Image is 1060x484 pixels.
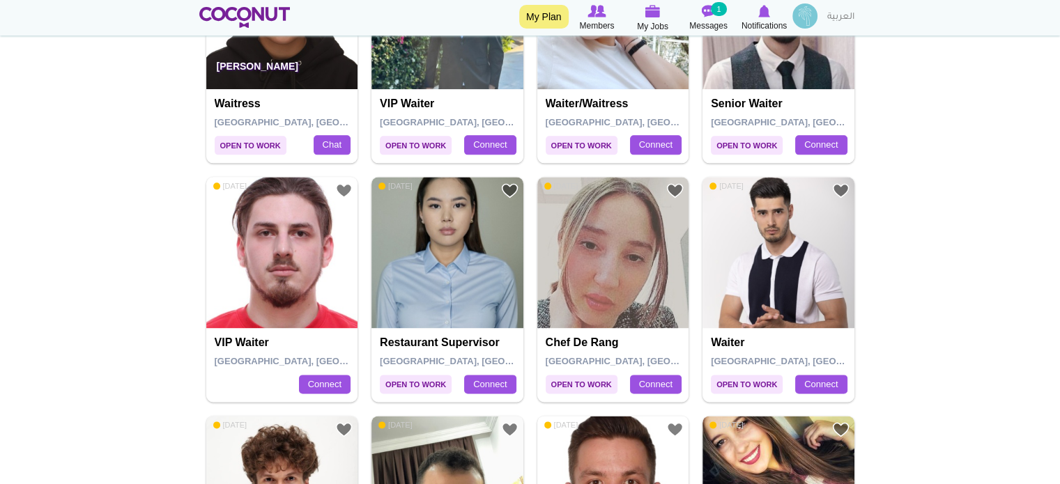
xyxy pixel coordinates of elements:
span: [DATE] [544,420,578,430]
h4: Restaurant supervisor [380,336,519,349]
span: Members [579,19,614,33]
span: [GEOGRAPHIC_DATA], [GEOGRAPHIC_DATA] [546,117,744,127]
img: Messages [702,5,716,17]
span: [DATE] [709,181,744,191]
span: [GEOGRAPHIC_DATA], [GEOGRAPHIC_DATA] [380,356,578,366]
span: [DATE] [378,420,413,430]
a: Chat [314,135,351,155]
a: Messages Messages 1 [681,3,737,33]
a: Browse Members Members [569,3,625,33]
a: العربية [820,3,861,31]
span: [GEOGRAPHIC_DATA], [GEOGRAPHIC_DATA] [380,117,578,127]
a: Connect [795,135,847,155]
span: [DATE] [544,181,578,191]
span: Open to Work [546,375,617,393]
a: Notifications Notifications [737,3,792,33]
a: Connect [299,375,351,394]
span: [DATE] [709,420,744,430]
a: Add to Favourites [666,421,684,438]
span: [DATE] [213,420,247,430]
a: Connect [464,135,516,155]
span: Notifications [742,19,787,33]
small: 1 [711,2,726,16]
a: Connect [464,375,516,394]
a: Add to Favourites [501,421,519,438]
span: Open to Work [380,375,452,393]
span: Messages [689,19,728,33]
a: Add to Favourites [666,182,684,199]
span: Open to Work [711,375,783,393]
a: Connect [630,375,682,394]
span: [GEOGRAPHIC_DATA], [GEOGRAPHIC_DATA] [711,117,909,127]
span: Open to Work [215,136,286,155]
a: Add to Favourites [335,182,353,199]
img: Notifications [758,5,770,17]
span: My Jobs [637,19,668,33]
span: [GEOGRAPHIC_DATA], [GEOGRAPHIC_DATA] [711,356,909,366]
a: Add to Favourites [832,182,850,199]
a: Add to Favourites [335,421,353,438]
span: [DATE] [378,181,413,191]
h4: VIP waiter [215,336,353,349]
span: Open to Work [546,136,617,155]
a: My Jobs My Jobs [625,3,681,33]
span: [GEOGRAPHIC_DATA], [GEOGRAPHIC_DATA] [215,117,413,127]
span: [GEOGRAPHIC_DATA], [GEOGRAPHIC_DATA] [215,356,413,366]
h4: Waiter/Waitress [546,97,684,110]
span: Open to Work [711,136,783,155]
img: Browse Members [587,5,606,17]
h4: Chef de Rang [546,336,684,349]
a: Connect [795,375,847,394]
a: Connect [630,135,682,155]
span: Open to Work [380,136,452,155]
h4: Senior waiter [711,97,850,110]
span: [GEOGRAPHIC_DATA], [GEOGRAPHIC_DATA] [546,356,744,366]
img: Home [199,7,291,28]
a: My Plan [519,5,569,29]
span: [DATE] [213,181,247,191]
a: Add to Favourites [832,421,850,438]
h4: VIP waiter [380,97,519,110]
h4: Waiter [711,336,850,349]
img: My Jobs [645,5,661,17]
p: [PERSON_NAME] [206,50,358,89]
a: Add to Favourites [501,182,519,199]
h4: Waitress [215,97,353,110]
